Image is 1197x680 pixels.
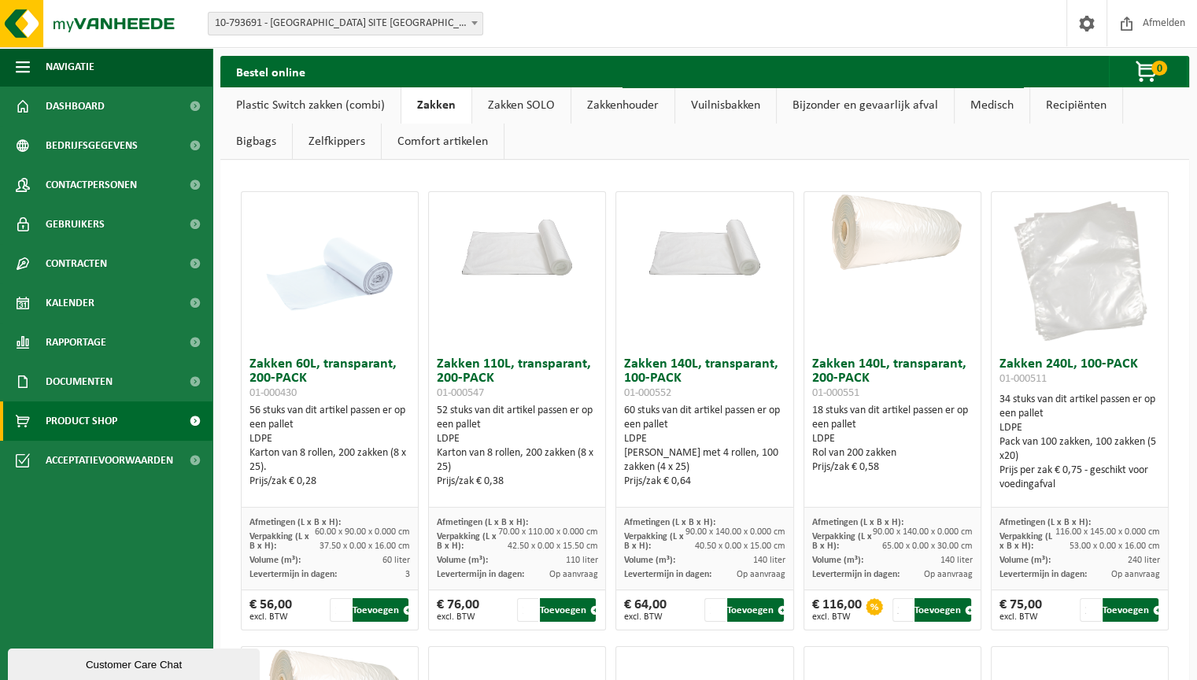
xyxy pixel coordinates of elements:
span: Documenten [46,362,113,401]
span: Afmetingen (L x B x H): [999,518,1091,527]
div: LDPE [812,432,973,446]
span: 3 [405,570,410,579]
span: 140 liter [940,556,973,565]
h3: Zakken 240L, 100-PACK [999,357,1160,389]
span: 01-000511 [999,373,1047,385]
span: Volume (m³): [437,556,488,565]
span: Acceptatievoorwaarden [46,441,173,480]
span: Afmetingen (L x B x H): [249,518,341,527]
a: Bigbags [220,124,292,160]
h3: Zakken 140L, transparant, 100-PACK [624,357,785,400]
span: 0 [1151,61,1167,76]
div: LDPE [624,432,785,446]
span: excl. BTW [624,612,667,622]
span: Volume (m³): [999,556,1051,565]
span: Levertermijn in dagen: [249,570,337,579]
span: 01-000430 [249,387,297,399]
span: 01-000547 [437,387,484,399]
span: Bedrijfsgegevens [46,126,138,165]
span: Volume (m³): [249,556,301,565]
span: Levertermijn in dagen: [999,570,1087,579]
span: Contracten [46,244,107,283]
span: 240 liter [1128,556,1160,565]
img: 01-000552 [616,192,792,280]
span: 110 liter [565,556,597,565]
div: [PERSON_NAME] met 4 rollen, 100 zakken (4 x 25) [624,446,785,475]
span: Verpakking (L x B x H): [249,532,309,551]
h3: Zakken 140L, transparant, 200-PACK [812,357,973,400]
input: 1 [892,598,914,622]
iframe: chat widget [8,645,263,680]
h3: Zakken 110L, transparant, 200-PACK [437,357,597,400]
img: 01-000551 [804,192,981,280]
span: Verpakking (L x B x H): [812,532,872,551]
span: Dashboard [46,87,105,126]
span: 37.50 x 0.00 x 16.00 cm [320,541,410,551]
div: € 116,00 [812,598,862,622]
a: Zakkenhouder [571,87,674,124]
div: € 64,00 [624,598,667,622]
input: 1 [704,598,726,622]
span: Levertermijn in dagen: [437,570,524,579]
span: Gebruikers [46,205,105,244]
div: € 56,00 [249,598,292,622]
span: Op aanvraag [924,570,973,579]
span: Volume (m³): [624,556,675,565]
span: Afmetingen (L x B x H): [624,518,715,527]
button: Toevoegen [540,598,596,622]
h3: Zakken 60L, transparant, 200-PACK [249,357,410,400]
span: Levertermijn in dagen: [812,570,900,579]
span: Afmetingen (L x B x H): [812,518,903,527]
span: excl. BTW [999,612,1042,622]
span: Verpakking (L x B x H): [624,532,684,551]
span: 42.50 x 0.00 x 15.50 cm [507,541,597,551]
span: Levertermijn in dagen: [624,570,711,579]
span: 65.00 x 0.00 x 30.00 cm [882,541,973,551]
div: 60 stuks van dit artikel passen er op een pallet [624,404,785,489]
div: € 75,00 [999,598,1042,622]
span: 53.00 x 0.00 x 16.00 cm [1070,541,1160,551]
a: Zakken [401,87,471,124]
span: 60 liter [382,556,410,565]
span: 01-000552 [624,387,671,399]
a: Zakken SOLO [472,87,571,124]
input: 1 [330,598,351,622]
div: 18 stuks van dit artikel passen er op een pallet [812,404,973,475]
span: Op aanvraag [737,570,785,579]
span: Op aanvraag [1111,570,1160,579]
h2: Bestel online [220,56,321,87]
div: 34 stuks van dit artikel passen er op een pallet [999,393,1160,492]
div: Karton van 8 rollen, 200 zakken (8 x 25) [437,446,597,475]
div: Prijs per zak € 0,75 - geschikt voor voedingafval [999,464,1160,492]
span: Volume (m³): [812,556,863,565]
span: 60.00 x 90.00 x 0.000 cm [315,527,410,537]
span: Verpakking (L x B x H): [437,532,497,551]
div: € 76,00 [437,598,479,622]
span: Contactpersonen [46,165,137,205]
span: excl. BTW [249,612,292,622]
span: Kalender [46,283,94,323]
div: Rol van 200 zakken [812,446,973,460]
a: Vuilnisbakken [675,87,776,124]
img: 01-000547 [429,192,605,280]
div: Prijs/zak € 0,58 [812,460,973,475]
img: 01-000511 [1001,192,1158,349]
span: 116.00 x 145.00 x 0.000 cm [1055,527,1160,537]
a: Plastic Switch zakken (combi) [220,87,401,124]
span: 10-793691 - VANHEEDE SITE GELUWE - GELUWE [209,13,482,35]
div: Prijs/zak € 0,38 [437,475,597,489]
button: Toevoegen [914,598,970,622]
div: Prijs/zak € 0,28 [249,475,410,489]
div: Karton van 8 rollen, 200 zakken (8 x 25). [249,446,410,475]
a: Recipiënten [1030,87,1122,124]
div: 56 stuks van dit artikel passen er op een pallet [249,404,410,489]
a: Bijzonder en gevaarlijk afval [777,87,954,124]
span: 40.50 x 0.00 x 15.00 cm [695,541,785,551]
div: Prijs/zak € 0,64 [624,475,785,489]
img: 01-000430 [251,192,408,349]
a: Comfort artikelen [382,124,504,160]
button: Toevoegen [727,598,783,622]
span: 70.00 x 110.00 x 0.000 cm [497,527,597,537]
span: 140 liter [753,556,785,565]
